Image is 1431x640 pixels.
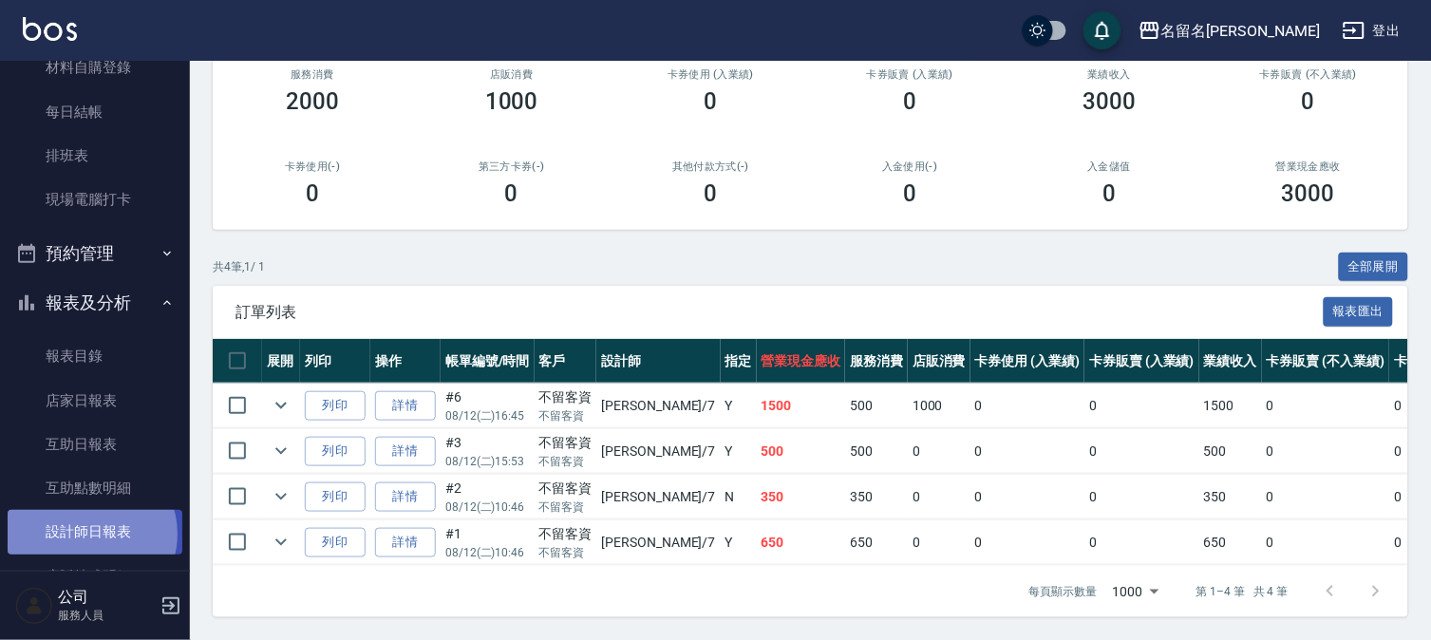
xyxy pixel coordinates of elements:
td: 0 [1084,384,1199,428]
th: 指定 [721,339,757,384]
th: 操作 [370,339,441,384]
button: 列印 [305,437,366,466]
div: 不留客資 [539,479,593,499]
p: 08/12 (二) 16:45 [445,407,530,424]
button: expand row [267,528,295,556]
td: Y [721,429,757,474]
a: 店家日報表 [8,379,182,423]
h3: 0 [1102,180,1116,207]
a: 現場電腦打卡 [8,178,182,221]
th: 展開 [262,339,300,384]
p: 08/12 (二) 15:53 [445,453,530,470]
td: 650 [1199,520,1262,565]
td: 650 [757,520,846,565]
a: 詳情 [375,528,436,557]
td: 500 [845,429,908,474]
h2: 卡券販賣 (入業績) [833,68,987,81]
a: 報表目錄 [8,334,182,378]
div: 1000 [1105,566,1166,617]
button: 列印 [305,528,366,557]
td: 0 [1262,475,1389,519]
td: #6 [441,384,535,428]
td: N [721,475,757,519]
p: 不留客資 [539,499,593,516]
h2: 店販消費 [435,68,589,81]
th: 帳單編號/時間 [441,339,535,384]
td: 350 [757,475,846,519]
th: 卡券販賣 (不入業績) [1262,339,1389,384]
td: 500 [757,429,846,474]
th: 服務消費 [845,339,908,384]
td: 1000 [908,384,970,428]
button: 全部展開 [1339,253,1409,282]
p: 不留客資 [539,544,593,561]
h3: 服務消費 [235,68,389,81]
h3: 1000 [485,88,538,115]
button: 預約管理 [8,229,182,278]
h3: 0 [903,88,916,115]
a: 詳情 [375,391,436,421]
img: Logo [23,17,77,41]
td: 0 [970,429,1085,474]
td: #3 [441,429,535,474]
td: 1500 [757,384,846,428]
a: 材料自購登錄 [8,46,182,89]
a: 每日結帳 [8,90,182,134]
td: 500 [845,384,908,428]
span: 訂單列表 [235,303,1324,322]
td: 350 [845,475,908,519]
th: 店販消費 [908,339,970,384]
th: 列印 [300,339,370,384]
p: 不留客資 [539,453,593,470]
td: 1500 [1199,384,1262,428]
h2: 卡券使用(-) [235,160,389,173]
th: 卡券使用 (入業績) [970,339,1085,384]
button: 報表匯出 [1324,297,1394,327]
h2: 業績收入 [1032,68,1186,81]
button: 名留名[PERSON_NAME] [1131,11,1327,50]
th: 業績收入 [1199,339,1262,384]
p: 第 1–4 筆 共 4 筆 [1196,583,1289,600]
div: 不留客資 [539,387,593,407]
button: 登出 [1335,13,1408,48]
p: 服務人員 [58,607,155,624]
h3: 3000 [1282,180,1335,207]
div: 不留客資 [539,524,593,544]
th: 卡券販賣 (入業績) [1084,339,1199,384]
h3: 2000 [286,88,339,115]
a: 設計師日報表 [8,510,182,554]
h3: 0 [705,180,718,207]
td: 0 [1084,520,1199,565]
td: [PERSON_NAME] /7 [596,429,720,474]
a: 詳情 [375,482,436,512]
h5: 公司 [58,588,155,607]
div: 名留名[PERSON_NAME] [1161,19,1320,43]
p: 08/12 (二) 10:46 [445,544,530,561]
a: 詳情 [375,437,436,466]
td: #2 [441,475,535,519]
td: [PERSON_NAME] /7 [596,384,720,428]
h3: 0 [306,180,319,207]
td: #1 [441,520,535,565]
td: 0 [1084,475,1199,519]
a: 排班表 [8,134,182,178]
td: 0 [1084,429,1199,474]
h2: 入金使用(-) [833,160,987,173]
button: save [1083,11,1121,49]
h3: 0 [705,88,718,115]
button: expand row [267,437,295,465]
button: 列印 [305,391,366,421]
h2: 其他付款方式(-) [634,160,788,173]
th: 客戶 [535,339,597,384]
td: 0 [1262,520,1389,565]
h3: 0 [1302,88,1315,115]
th: 營業現金應收 [757,339,846,384]
p: 不留客資 [539,407,593,424]
td: [PERSON_NAME] /7 [596,475,720,519]
td: [PERSON_NAME] /7 [596,520,720,565]
div: 不留客資 [539,433,593,453]
button: expand row [267,391,295,420]
h2: 卡券販賣 (不入業績) [1232,68,1385,81]
td: 0 [970,520,1085,565]
h3: 0 [903,180,916,207]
